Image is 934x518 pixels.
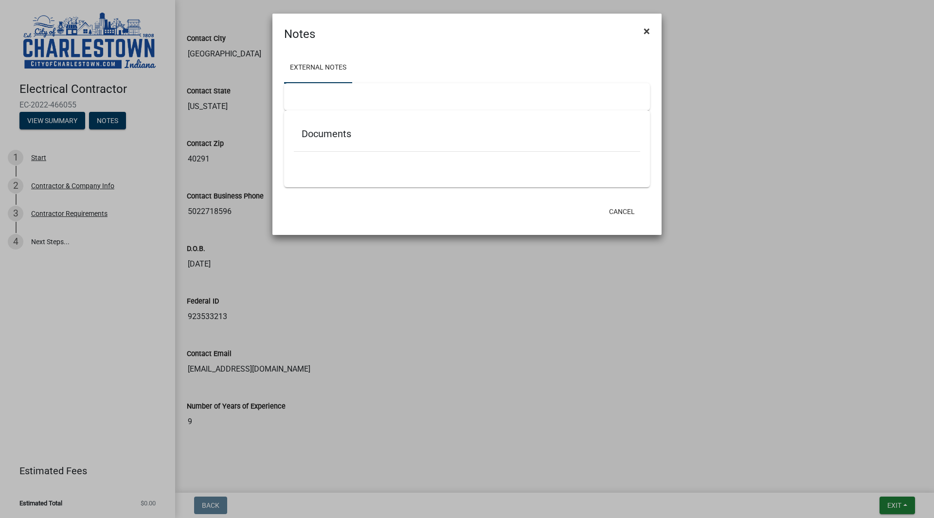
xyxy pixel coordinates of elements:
[601,203,643,220] button: Cancel
[284,25,315,43] h4: Notes
[636,18,658,45] button: Close
[644,24,650,38] span: ×
[302,128,632,140] h5: Documents
[284,53,352,84] a: External Notes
